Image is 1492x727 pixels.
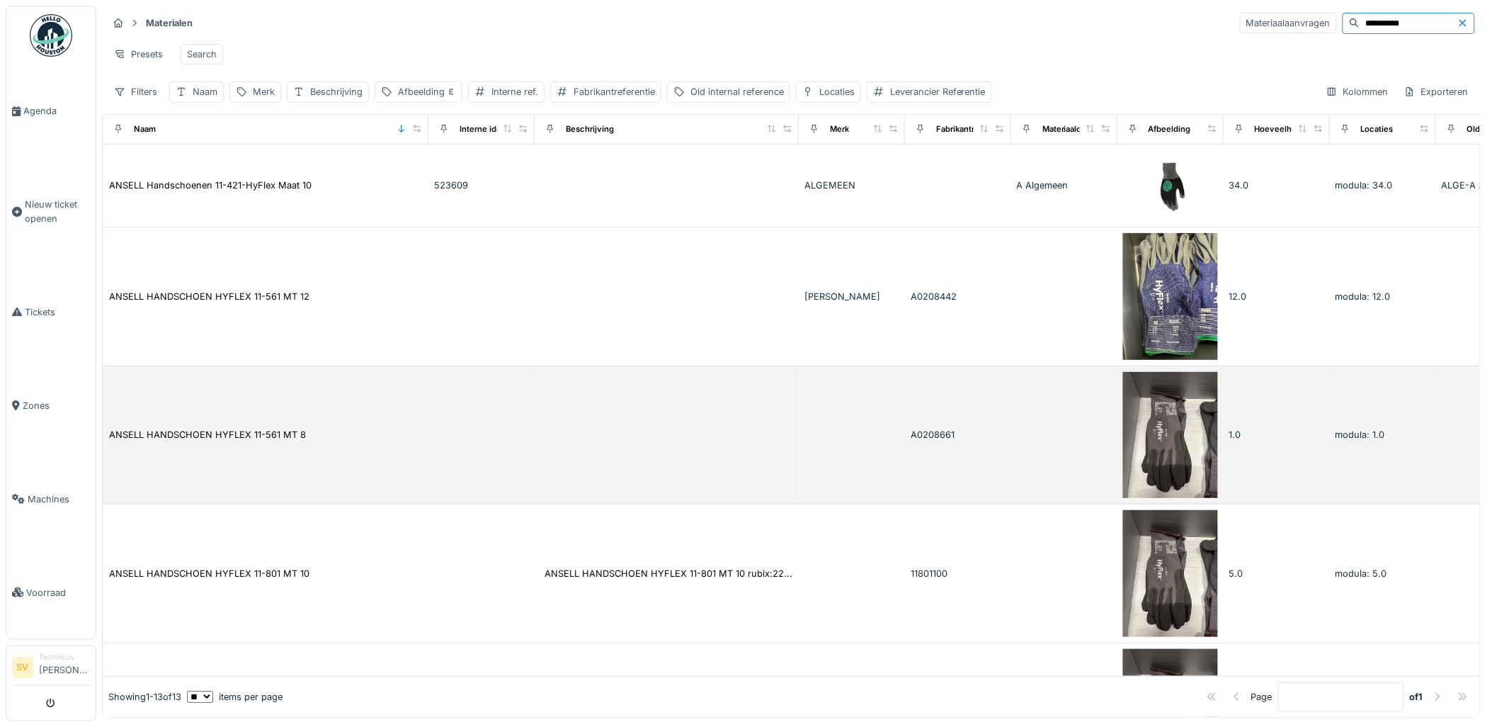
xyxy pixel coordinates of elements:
[134,123,156,135] div: Naam
[690,85,784,98] div: Old internal reference
[25,198,90,225] span: Nieuw ticket openen
[1229,567,1324,580] div: 5.0
[1123,233,1218,360] img: ANSELL HANDSCHOEN HYFLEX 11-561 MT 12
[26,586,90,599] span: Voorraad
[1255,123,1304,135] div: Hoeveelheid
[1042,123,1114,135] div: Materiaalcategorie
[6,359,96,452] a: Zones
[1229,290,1324,303] div: 12.0
[12,657,33,678] li: SV
[28,492,90,506] span: Machines
[1123,150,1218,222] img: ANSELL Handschoenen 11-421-HyFlex Maat 10
[310,85,363,98] div: Beschrijving
[140,16,198,30] strong: Materialen
[1229,179,1324,192] div: 34.0
[6,265,96,359] a: Tickets
[911,290,1006,303] div: A0208442
[187,47,217,61] div: Search
[911,567,1006,580] div: 11801100
[1017,179,1112,192] div: A Algemeen
[25,305,90,319] span: Tickets
[108,81,164,102] div: Filters
[545,567,792,580] div: ANSELL HANDSCHOEN HYFLEX 11-801 MT 10 rubix:22...
[1123,510,1218,637] img: ANSELL HANDSCHOEN HYFLEX 11-801 MT 10
[39,652,90,663] div: Technicus
[6,158,96,265] a: Nieuw ticket openen
[491,85,538,98] div: Interne ref.
[109,567,309,580] div: ANSELL HANDSCHOEN HYFLEX 11-801 MT 10
[23,399,90,412] span: Zones
[434,179,529,192] div: 523609
[804,290,899,303] div: [PERSON_NAME]
[1410,690,1423,704] strong: of 1
[1229,428,1324,441] div: 1.0
[1149,123,1191,135] div: Afbeelding
[819,85,855,98] div: Locaties
[566,123,614,135] div: Beschrijving
[936,123,1010,135] div: Fabrikantreferentie
[911,428,1006,441] div: A0208661
[109,179,312,192] div: ANSELL Handschoenen 11-421-HyFlex Maat 10
[187,690,283,704] div: items per page
[1336,429,1385,440] span: modula: 1.0
[109,428,306,441] div: ANSELL HANDSCHOEN HYFLEX 11-561 MT 8
[460,123,536,135] div: Interne identificator
[830,123,849,135] div: Merk
[1251,690,1272,704] div: Page
[253,85,275,98] div: Merk
[398,85,456,98] div: Afbeelding
[574,85,655,98] div: Fabrikantreferentie
[1240,13,1337,33] div: Materiaalaanvragen
[30,14,72,57] img: Badge_color-CXgf-gQk.svg
[6,546,96,639] a: Voorraad
[1320,81,1395,102] div: Kolommen
[6,64,96,158] a: Agenda
[193,85,217,98] div: Naam
[1398,81,1475,102] div: Exporteren
[1336,291,1391,302] span: modula: 12.0
[804,179,899,192] div: ALGEMEEN
[1336,568,1387,579] span: modula: 5.0
[1123,372,1218,499] img: ANSELL HANDSCHOEN HYFLEX 11-561 MT 8
[1361,123,1394,135] div: Locaties
[6,452,96,546] a: Machines
[108,690,181,704] div: Showing 1 - 13 of 13
[23,104,90,118] span: Agenda
[12,652,90,686] a: SV Technicus[PERSON_NAME]
[109,290,309,303] div: ANSELL HANDSCHOEN HYFLEX 11-561 MT 12
[39,652,90,682] li: [PERSON_NAME]
[108,44,169,64] div: Presets
[1336,180,1393,191] span: modula: 34.0
[890,85,986,98] div: Leverancier Referentie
